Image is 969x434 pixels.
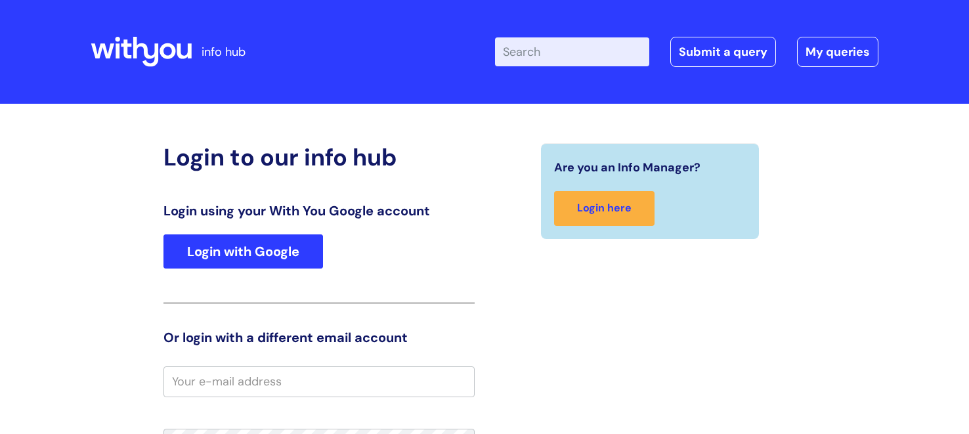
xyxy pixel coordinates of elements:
[797,37,878,67] a: My queries
[163,143,475,171] h2: Login to our info hub
[202,41,246,62] p: info hub
[670,37,776,67] a: Submit a query
[163,234,323,269] a: Login with Google
[163,330,475,345] h3: Or login with a different email account
[163,203,475,219] h3: Login using your With You Google account
[554,191,655,226] a: Login here
[495,37,649,66] input: Search
[554,157,700,178] span: Are you an Info Manager?
[163,366,475,397] input: Your e-mail address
